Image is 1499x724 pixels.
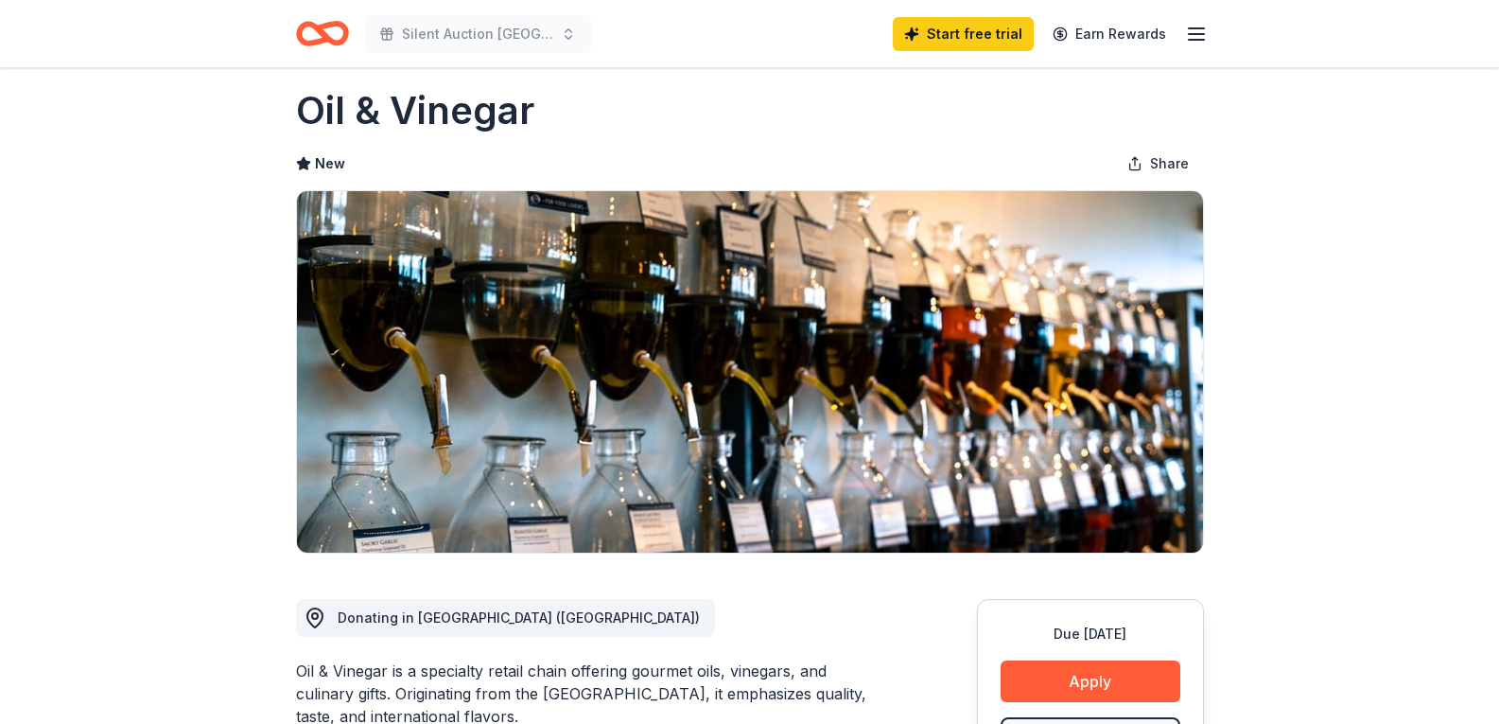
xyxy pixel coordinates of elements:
[338,609,700,626] span: Donating in [GEOGRAPHIC_DATA] ([GEOGRAPHIC_DATA])
[1150,152,1189,175] span: Share
[1112,145,1204,183] button: Share
[297,191,1203,553] img: Image for Oil & Vinegar
[315,152,345,175] span: New
[1001,623,1180,645] div: Due [DATE]
[1041,17,1177,51] a: Earn Rewards
[364,15,591,53] button: Silent Auction [GEOGRAPHIC_DATA][DEMOGRAPHIC_DATA][PERSON_NAME]
[402,23,553,45] span: Silent Auction [GEOGRAPHIC_DATA][DEMOGRAPHIC_DATA][PERSON_NAME]
[1001,661,1180,702] button: Apply
[893,17,1034,51] a: Start free trial
[296,11,349,56] a: Home
[296,84,534,137] h1: Oil & Vinegar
